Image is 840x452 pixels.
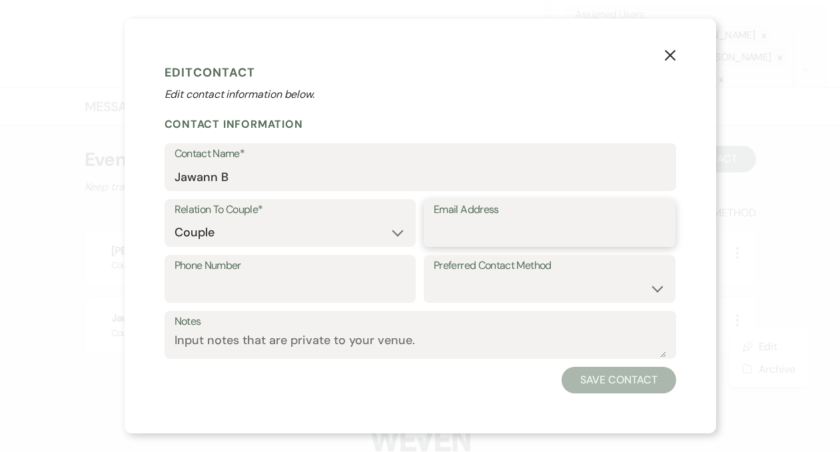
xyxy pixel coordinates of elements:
label: Contact Name* [175,144,666,164]
input: First and Last Name [175,164,666,190]
label: Preferred Contact Method [434,256,665,276]
label: Phone Number [175,256,406,276]
label: Email Address [434,200,665,220]
button: Save Contact [562,367,675,393]
label: Relation To Couple* [175,200,406,220]
p: Edit contact information below. [165,87,676,103]
label: Notes [175,312,666,332]
h1: Edit Contact [165,63,676,83]
h2: Contact Information [165,117,676,131]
